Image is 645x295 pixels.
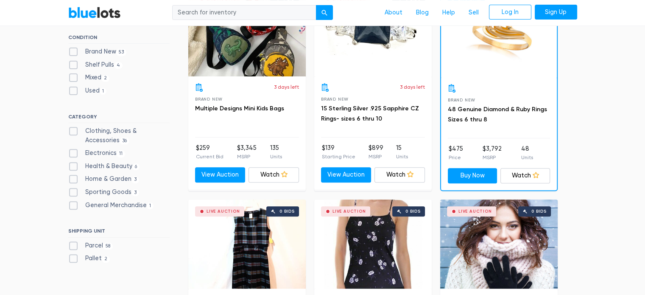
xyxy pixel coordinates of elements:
label: Electronics [68,149,126,158]
label: Pallet [68,254,110,263]
a: 15 Sterling Silver .925 Sapphire CZ Rings- sizes 6 thru 10 [321,105,419,122]
span: 1 [147,202,154,209]
span: 53 [116,49,127,56]
span: 2 [102,256,110,263]
span: 58 [103,243,113,250]
a: About [378,5,409,21]
a: Sign Up [535,5,577,20]
p: Current Bid [196,153,223,160]
a: BlueLots [68,6,121,19]
a: Log In [489,5,531,20]
h6: CONDITION [68,34,170,44]
label: Used [68,86,107,96]
li: $899 [368,143,383,160]
div: Live Auction [458,209,492,214]
label: Mixed [68,73,110,82]
div: 0 bids [531,209,547,214]
span: 11 [117,150,126,157]
a: Live Auction 0 bids [188,199,306,289]
p: Units [521,154,533,161]
p: 3 days left [400,83,425,91]
label: Shelf Pulls [68,60,123,70]
span: 4 [114,62,123,69]
label: Clothing, Shoes & Accessories [68,126,170,145]
li: 48 [521,144,533,161]
div: 0 bids [279,209,295,214]
label: General Merchandise [68,201,154,210]
a: Watch [374,167,425,183]
a: Help [436,5,462,21]
label: Health & Beauty [68,162,140,171]
div: Live Auction [207,209,240,214]
p: MSRP [237,153,257,160]
a: Blog [409,5,436,21]
label: Brand New [68,47,127,56]
p: Starting Price [322,153,355,160]
span: Brand New [195,97,223,101]
input: Search for inventory [172,5,316,20]
a: View Auction [195,167,246,183]
div: 0 bids [405,209,421,214]
span: 3 [131,189,140,196]
p: 3 days left [274,83,299,91]
span: 6 [132,163,140,170]
a: Buy Now [448,168,497,183]
a: 48 Genuine Diamond & Ruby Rings Sizes 6 thru 8 [448,106,547,123]
a: View Auction [321,167,371,183]
p: Units [396,153,408,160]
li: 15 [396,143,408,160]
span: 3 [131,177,140,183]
span: Brand New [321,97,349,101]
a: Sell [462,5,486,21]
h6: SHIPPING UNIT [68,228,170,237]
li: $259 [196,143,223,160]
div: Live Auction [332,209,366,214]
span: 2 [101,75,110,82]
h6: CATEGORY [68,114,170,123]
a: Live Auction 0 bids [440,199,558,289]
li: $139 [322,143,355,160]
a: Watch [249,167,299,183]
label: Parcel [68,241,113,250]
span: Brand New [448,98,475,102]
p: Price [449,154,463,161]
a: Watch [500,168,550,183]
label: Home & Garden [68,174,140,184]
li: 135 [270,143,282,160]
span: 1 [100,88,107,95]
li: $3,345 [237,143,257,160]
a: Multiple Designs Mini Kids Bags [195,105,284,112]
label: Sporting Goods [68,188,140,197]
li: $3,792 [483,144,502,161]
li: $475 [449,144,463,161]
p: Units [270,153,282,160]
a: Live Auction 0 bids [314,199,432,289]
p: MSRP [483,154,502,161]
span: 36 [120,138,130,144]
p: MSRP [368,153,383,160]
